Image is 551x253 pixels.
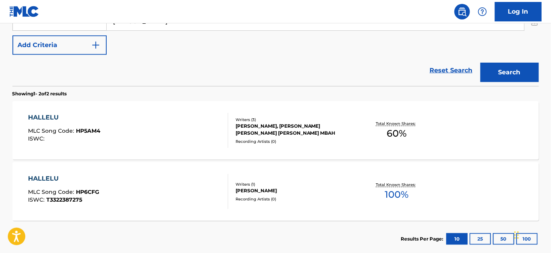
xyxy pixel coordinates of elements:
div: HALLELU [28,174,99,183]
a: HALLELUMLC Song Code:HP6CFGISWC:T3322387275Writers (1)[PERSON_NAME]Recording Artists (0)Total Kno... [12,162,539,221]
div: Recording Artists ( 0 ) [236,196,353,202]
img: search [458,7,467,16]
div: HALLELU [28,113,100,122]
div: Help [475,4,490,19]
span: HP5AM4 [76,127,100,134]
div: Recording Artists ( 0 ) [236,139,353,144]
span: ISWC : [28,135,46,142]
span: ISWC : [28,196,46,203]
img: help [478,7,487,16]
iframe: Chat Widget [512,216,551,253]
div: [PERSON_NAME] [236,187,353,194]
span: MLC Song Code : [28,127,76,134]
a: Log In [495,2,542,21]
span: HP6CFG [76,188,99,195]
div: Writers ( 1 ) [236,181,353,187]
a: HALLELUMLC Song Code:HP5AM4ISWC:Writers (3)[PERSON_NAME], [PERSON_NAME] [PERSON_NAME] [PERSON_NAM... [12,101,539,160]
p: Results Per Page: [401,235,445,242]
p: Showing 1 - 2 of 2 results [12,90,67,97]
button: Search [481,63,539,82]
span: T3322387275 [46,196,82,203]
a: Public Search [454,4,470,19]
button: 25 [470,233,491,245]
img: MLC Logo [9,6,39,17]
div: Writers ( 3 ) [236,117,353,123]
span: 100 % [385,188,409,202]
span: MLC Song Code : [28,188,76,195]
div: Drag [514,223,519,247]
img: 9d2ae6d4665cec9f34b9.svg [91,40,100,50]
div: [PERSON_NAME], [PERSON_NAME] [PERSON_NAME] [PERSON_NAME] MBAH [236,123,353,137]
button: 50 [493,233,514,245]
p: Total Known Shares: [376,121,418,126]
button: 10 [446,233,468,245]
button: Add Criteria [12,35,107,55]
span: 60 % [387,126,407,141]
a: Reset Search [426,62,477,79]
p: Total Known Shares: [376,182,418,188]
